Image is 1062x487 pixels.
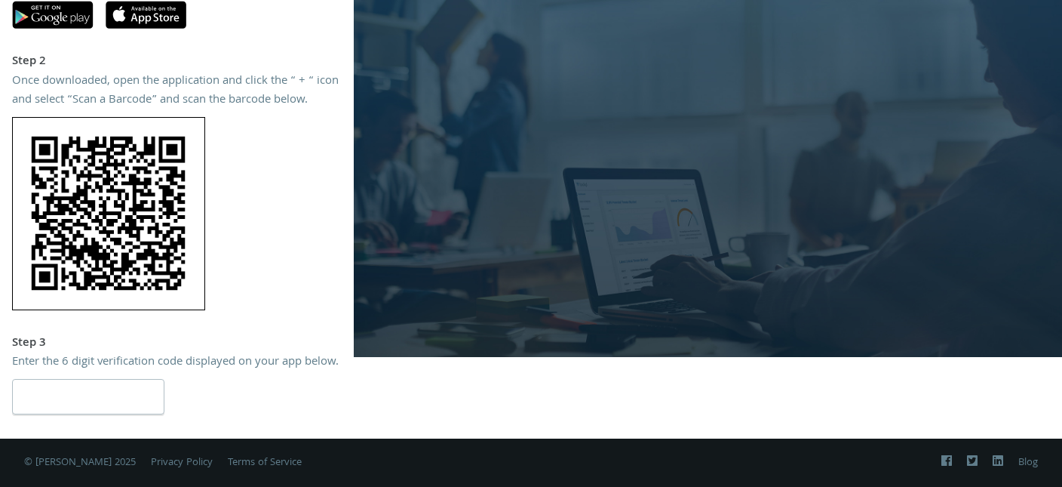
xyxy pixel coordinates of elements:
[12,334,46,353] strong: Step 3
[12,72,342,111] div: Once downloaded, open the application and click the “ + “ icon and select “Scan a Barcode” and sc...
[228,455,302,471] a: Terms of Service
[106,1,186,29] img: apple-app-store.svg
[12,353,342,373] div: Enter the 6 digit verification code displayed on your app below.
[12,1,94,29] img: google-play.svg
[1018,455,1038,471] a: Blog
[12,52,46,72] strong: Step 2
[12,117,205,310] img: 5Eqccx84G4kAAAAASUVORK5CYII=
[151,455,213,471] a: Privacy Policy
[24,455,136,471] span: © [PERSON_NAME] 2025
